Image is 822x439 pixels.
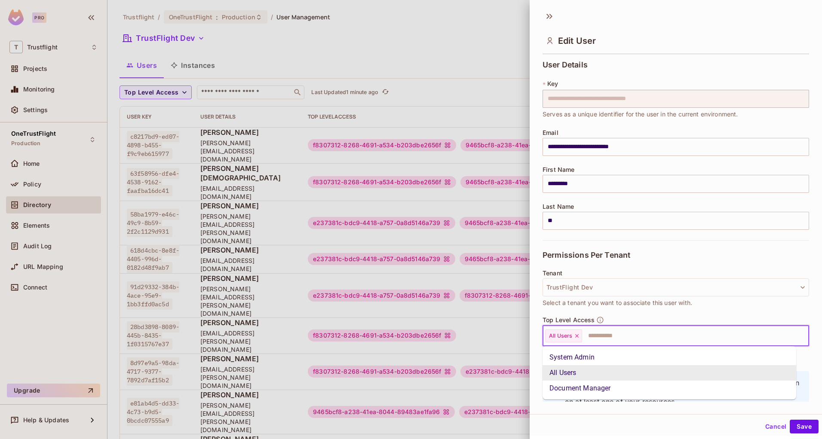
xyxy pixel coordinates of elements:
[543,317,595,323] span: Top Level Access
[543,110,738,119] span: Serves as a unique identifier for the user in the current environment.
[547,80,558,87] span: Key
[762,420,790,433] button: Cancel
[543,61,588,69] span: User Details
[543,166,575,173] span: First Name
[558,36,596,46] span: Edit User
[549,332,572,339] span: All Users
[543,203,574,210] span: Last Name
[543,251,630,259] span: Permissions Per Tenant
[543,365,796,381] li: All Users
[543,298,692,308] span: Select a tenant you want to associate this user with.
[543,278,809,296] button: TrustFlight Dev
[543,270,562,277] span: Tenant
[545,329,582,342] div: All Users
[543,350,796,365] li: System Admin
[543,381,796,396] li: Document Manager
[804,335,806,336] button: Close
[790,420,819,433] button: Save
[543,129,558,136] span: Email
